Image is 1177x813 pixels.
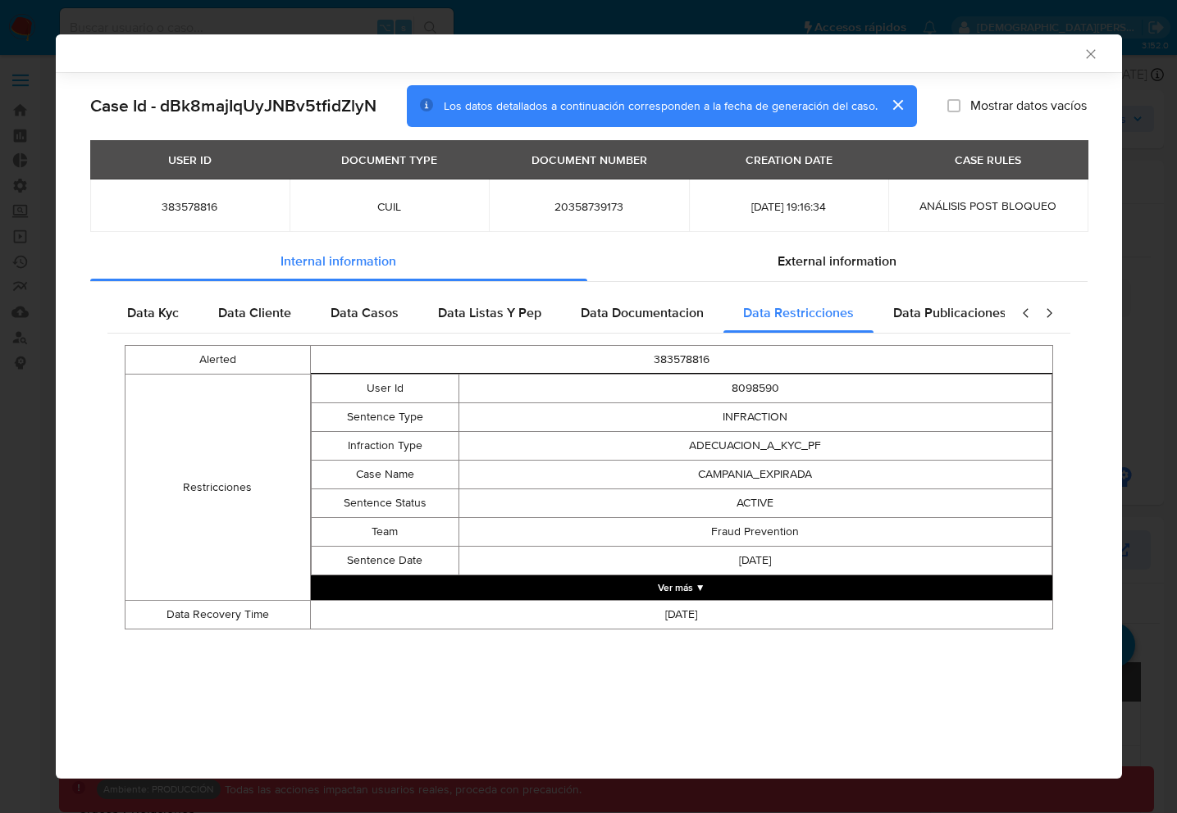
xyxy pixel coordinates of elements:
[311,575,1052,600] button: Expand array
[218,303,291,322] span: Data Cliente
[125,346,310,375] td: Alerted
[1083,46,1097,61] button: Cerrar ventana
[743,303,854,322] span: Data Restricciones
[331,146,447,174] div: DOCUMENT TYPE
[310,601,1052,629] td: [DATE]
[311,547,459,575] td: Sentence Date
[459,403,1052,432] td: INFRACTION
[125,375,310,601] td: Restricciones
[878,85,917,125] button: cerrar
[444,98,878,114] span: Los datos detallados a continuación corresponden a la fecha de generación del caso.
[893,303,1006,322] span: Data Publicaciones
[56,34,1122,779] div: closure-recommendation-modal
[158,146,221,174] div: USER ID
[947,99,960,112] input: Mostrar datos vacíos
[90,95,376,116] h2: Case Id - dBk8majIqUyJNBv5tfidZlyN
[919,198,1056,214] span: ANÁLISIS POST BLOQUEO
[311,489,459,518] td: Sentence Status
[90,242,1088,281] div: Detailed info
[581,303,704,322] span: Data Documentacion
[331,303,399,322] span: Data Casos
[459,518,1052,547] td: Fraud Prevention
[127,303,179,322] span: Data Kyc
[311,518,459,547] td: Team
[281,252,396,270] span: Internal information
[459,489,1052,518] td: ACTIVE
[736,146,842,174] div: CREATION DATE
[311,403,459,432] td: Sentence Type
[311,375,459,403] td: User Id
[509,199,668,214] span: 20358739173
[311,461,459,489] td: Case Name
[970,98,1087,114] span: Mostrar datos vacíos
[709,199,869,214] span: [DATE] 19:16:34
[945,146,1031,174] div: CASE RULES
[309,199,469,214] span: CUIL
[438,303,541,322] span: Data Listas Y Pep
[459,375,1052,403] td: 8098590
[107,293,1005,333] div: Detailed internal info
[110,199,270,214] span: 383578816
[459,432,1052,461] td: ADECUACION_A_KYC_PF
[459,547,1052,575] td: [DATE]
[311,432,459,461] td: Infraction Type
[125,601,310,629] td: Data Recovery Time
[310,346,1052,375] td: 383578816
[522,146,657,174] div: DOCUMENT NUMBER
[459,461,1052,489] td: CAMPANIA_EXPIRADA
[778,252,896,270] span: External information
